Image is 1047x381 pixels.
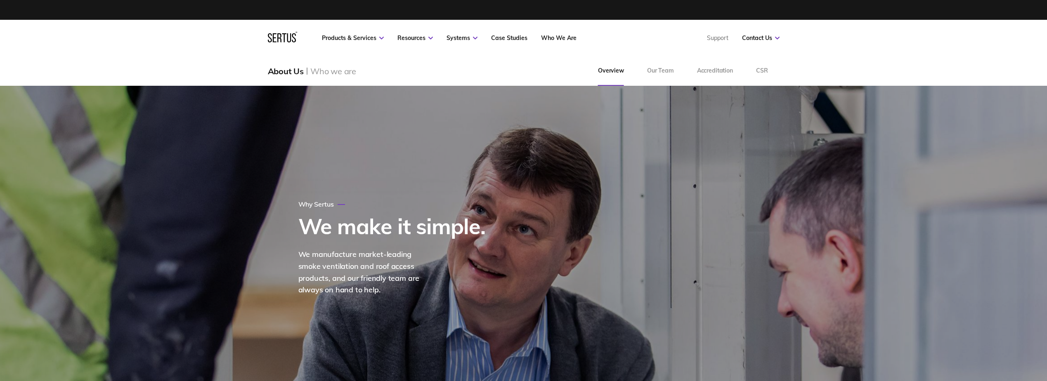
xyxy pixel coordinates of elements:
[268,66,304,76] div: About Us
[397,34,433,42] a: Resources
[636,56,685,86] a: Our Team
[298,249,435,296] div: We manufacture market-leading smoke ventilation and roof access products, and our friendly team a...
[707,34,728,42] a: Support
[541,34,577,42] a: Who We Are
[310,66,356,76] div: Who we are
[298,214,485,238] h1: We make it simple.
[742,34,780,42] a: Contact Us
[744,56,780,86] a: CSR
[298,200,345,208] div: Why Sertus
[447,34,477,42] a: Systems
[491,34,527,42] a: Case Studies
[685,56,744,86] a: Accreditation
[1006,341,1047,381] iframe: Chat Widget
[322,34,384,42] a: Products & Services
